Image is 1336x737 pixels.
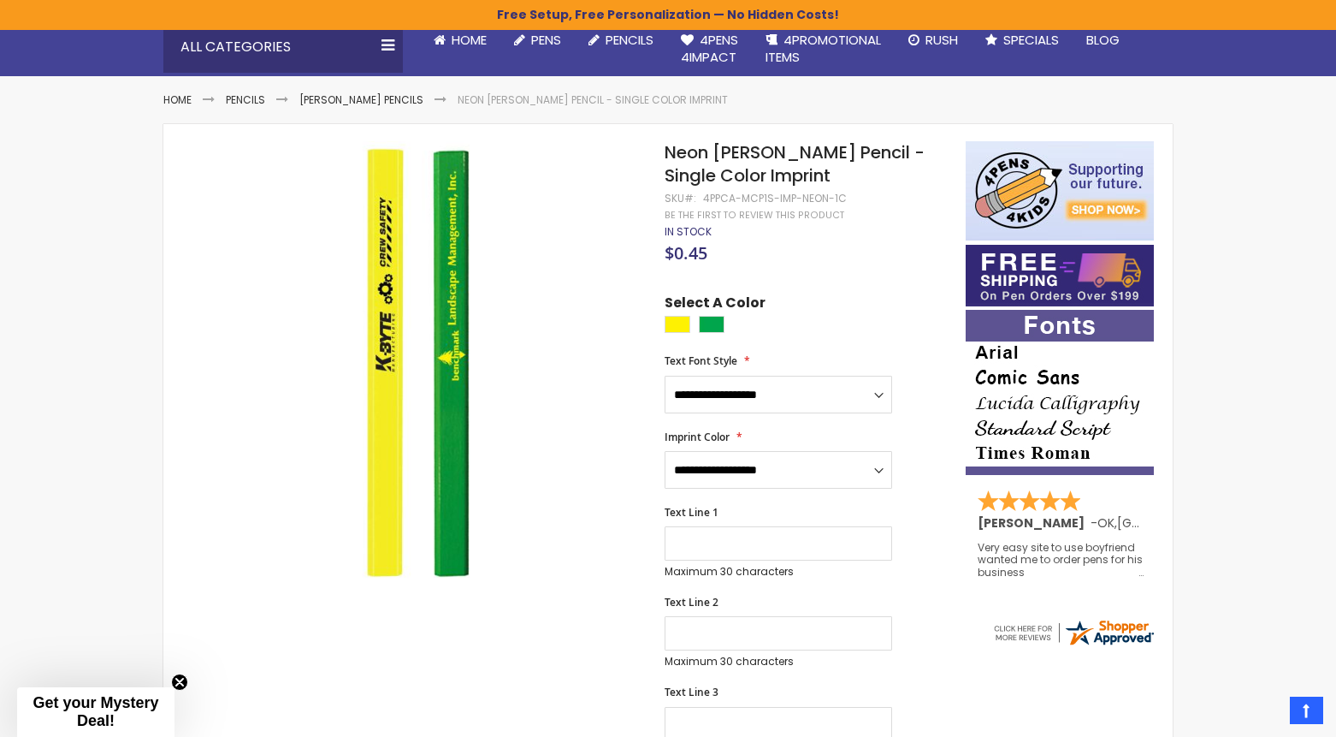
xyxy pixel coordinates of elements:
div: Neon Green [699,316,724,333]
img: font-personalization-examples [966,310,1154,475]
span: Text Line 2 [665,595,718,609]
div: Very easy site to use boyfriend wanted me to order pens for his business [978,542,1144,579]
span: Home [452,31,487,49]
img: 4pens 4 kids [966,141,1154,241]
span: 4PROMOTIONAL ITEMS [766,31,881,66]
span: Text Line 3 [665,685,718,699]
span: Imprint Color [665,430,730,444]
span: Pens [531,31,561,49]
span: Text Font Style [665,354,737,368]
span: [GEOGRAPHIC_DATA] [1117,514,1243,532]
a: 4pens.com certificate URL [991,637,1156,651]
a: Specials [972,21,1073,59]
span: Neon [PERSON_NAME] Pencil - Single Color Imprint [665,140,925,187]
div: All Categories [163,21,403,73]
div: 4PPCA-MCP1S-IMP-NEON-1C [703,192,847,205]
img: Neon Carpenter Pencil - Single Color Imprint [198,140,641,584]
a: Rush [895,21,972,59]
iframe: Google Customer Reviews [1195,691,1336,737]
span: Rush [925,31,958,49]
span: $0.45 [665,241,707,264]
span: In stock [665,224,712,239]
strong: SKU [665,191,696,205]
a: Pens [500,21,575,59]
a: 4Pens4impact [667,21,752,77]
span: [PERSON_NAME] [978,514,1091,532]
span: Text Line 1 [665,505,718,520]
a: [PERSON_NAME] Pencils [299,92,423,107]
a: Home [163,92,192,107]
span: OK [1097,514,1114,532]
button: Close teaser [171,674,188,691]
a: Pencils [575,21,667,59]
a: Be the first to review this product [665,209,844,222]
img: 4pens.com widget logo [991,617,1156,648]
a: Home [420,21,500,59]
p: Maximum 30 characters [665,565,892,579]
div: Get your Mystery Deal!Close teaser [17,687,174,737]
div: Availability [665,225,712,239]
img: Free shipping on orders over $199 [966,245,1154,306]
span: Pencils [606,31,653,49]
span: Select A Color [665,294,766,317]
div: Neon Yellow [665,316,690,333]
span: Get your Mystery Deal! [33,694,158,729]
p: Maximum 30 characters [665,655,892,669]
span: Specials [1003,31,1059,49]
span: - , [1091,514,1243,532]
a: Blog [1073,21,1133,59]
a: 4PROMOTIONALITEMS [752,21,895,77]
span: 4Pens 4impact [681,31,738,66]
li: Neon [PERSON_NAME] Pencil - Single Color Imprint [458,93,728,107]
span: Blog [1086,31,1120,49]
a: Pencils [226,92,265,107]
